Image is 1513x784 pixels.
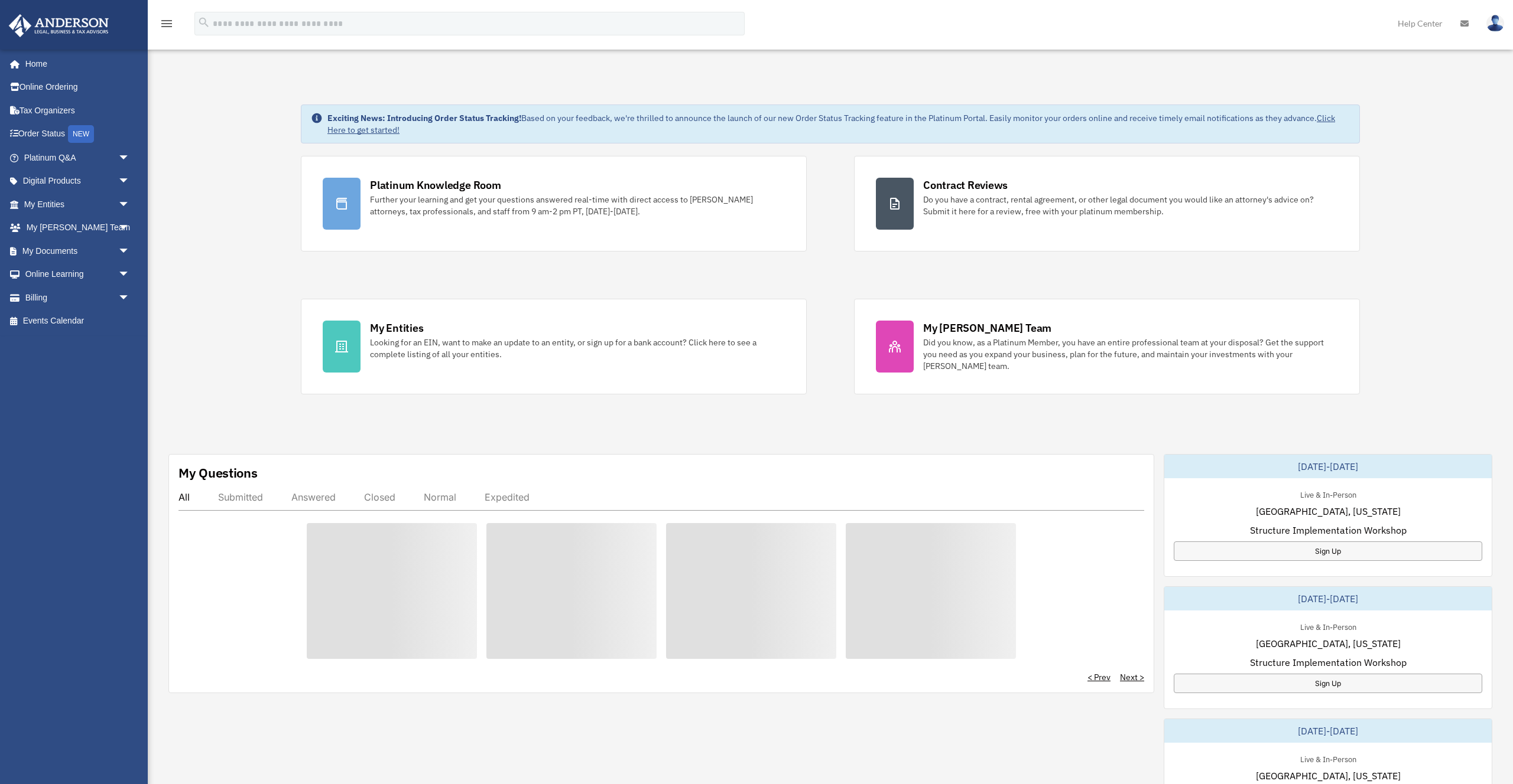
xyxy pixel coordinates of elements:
a: Sign Up [1174,541,1482,561]
div: Further your learning and get your questions answered real-time with direct access to [PERSON_NAM... [370,194,785,217]
div: All [178,491,190,503]
span: arrow_drop_down [118,239,142,263]
span: arrow_drop_down [118,216,142,240]
span: Structure Implementation Workshop [1250,655,1407,669]
div: Did you know, as a Platinum Member, you have an entire professional team at your disposal? Get th... [923,337,1338,372]
a: < Prev [1087,671,1111,683]
div: Normal [424,491,456,503]
span: arrow_drop_down [118,169,142,194]
div: Contract Reviews [923,178,1008,192]
a: Sign Up [1174,674,1482,693]
i: menu [160,17,174,31]
a: Order StatusNEW [8,122,148,146]
span: arrow_drop_down [118,263,142,287]
a: My Entitiesarrow_drop_down [8,192,148,216]
div: [DATE]-[DATE] [1164,455,1492,478]
span: [GEOGRAPHIC_DATA], [US_STATE] [1256,504,1401,518]
a: Platinum Knowledge Room Further your learning and get your questions answered real-time with dire... [301,156,807,251]
div: Closed [364,491,395,503]
span: arrow_drop_down [118,192,142,217]
a: Events Calendar [8,309,148,333]
a: My [PERSON_NAME] Teamarrow_drop_down [8,216,148,240]
a: Digital Productsarrow_drop_down [8,169,148,193]
a: My Documentsarrow_drop_down [8,239,148,263]
a: Billingarrow_drop_down [8,286,148,309]
div: Platinum Knowledge Room [370,178,501,192]
div: Expedited [485,491,530,503]
div: Live & In-Person [1291,488,1366,500]
a: My Entities Looking for an EIN, want to make an update to an entity, or sign up for a bank accoun... [301,299,807,394]
div: Live & In-Person [1291,752,1366,765]
img: Anderson Advisors Platinum Portal [5,14,112,37]
div: Do you have a contract, rental agreement, or other legal document you would like an attorney's ad... [923,194,1338,217]
a: Next > [1120,671,1144,683]
div: NEW [68,125,94,143]
a: Home [8,52,142,76]
a: Online Learningarrow_drop_down [8,263,148,286]
div: Live & In-Person [1291,620,1366,632]
a: menu [160,21,174,31]
i: search [197,16,210,29]
a: Online Ordering [8,76,148,99]
div: [DATE]-[DATE] [1164,587,1492,610]
span: arrow_drop_down [118,286,142,310]
span: Structure Implementation Workshop [1250,523,1407,537]
div: My Entities [370,321,423,335]
span: [GEOGRAPHIC_DATA], [US_STATE] [1256,769,1401,783]
div: Looking for an EIN, want to make an update to an entity, or sign up for a bank account? Click her... [370,337,785,360]
a: Contract Reviews Do you have a contract, rental agreement, or other legal document you would like... [854,156,1360,251]
div: Answered [291,491,336,503]
a: My [PERSON_NAME] Team Did you know, as a Platinum Member, you have an entire professional team at... [854,299,1360,394]
div: Submitted [218,491,263,503]
div: My Questions [178,464,258,482]
img: User Pic [1486,15,1504,32]
span: [GEOGRAPHIC_DATA], [US_STATE] [1256,636,1401,651]
div: My [PERSON_NAME] Team [923,321,1051,335]
span: arrow_drop_down [118,146,142,170]
div: [DATE]-[DATE] [1164,719,1492,743]
a: Tax Organizers [8,99,148,122]
a: Platinum Q&Aarrow_drop_down [8,146,148,169]
div: Based on your feedback, we're thrilled to announce the launch of our new Order Status Tracking fe... [327,112,1350,136]
strong: Exciting News: Introducing Order Status Tracking! [327,113,521,123]
a: Click Here to get started! [327,113,1335,135]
